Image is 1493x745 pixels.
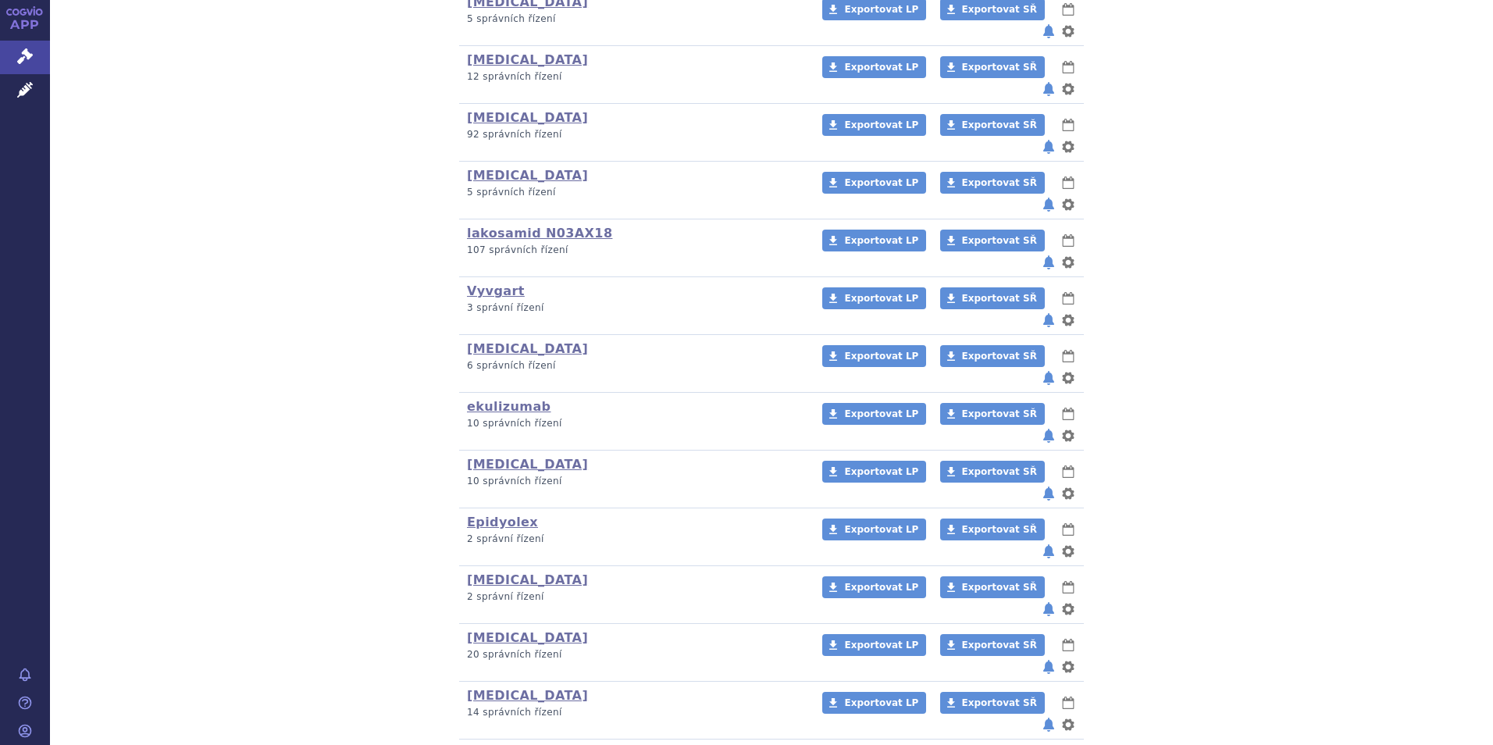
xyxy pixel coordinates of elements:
span: Exportovat LP [844,235,918,246]
span: Exportovat SŘ [962,640,1037,651]
a: Exportovat SŘ [940,287,1045,309]
p: 3 správní řízení [467,301,802,315]
p: 5 správních řízení [467,186,802,199]
button: lhůty [1060,116,1076,134]
button: nastavení [1060,715,1076,734]
button: nastavení [1060,600,1076,618]
a: [MEDICAL_DATA] [467,457,588,472]
a: Exportovat LP [822,692,926,714]
button: nastavení [1060,311,1076,330]
span: Exportovat LP [844,4,918,15]
button: lhůty [1060,58,1076,77]
button: nastavení [1060,542,1076,561]
a: Exportovat SŘ [940,230,1045,251]
span: Exportovat SŘ [962,235,1037,246]
a: Epidyolex [467,515,538,529]
p: 10 správních řízení [467,475,802,488]
span: Exportovat SŘ [962,697,1037,708]
a: [MEDICAL_DATA] [467,341,588,356]
span: Exportovat SŘ [962,177,1037,188]
p: 2 správní řízení [467,590,802,604]
button: notifikace [1041,715,1057,734]
a: [MEDICAL_DATA] [467,168,588,183]
a: lakosamid N03AX18 [467,226,612,241]
p: 20 správních řízení [467,648,802,661]
span: Exportovat SŘ [962,524,1037,535]
a: Exportovat SŘ [940,576,1045,598]
span: Exportovat SŘ [962,119,1037,130]
span: Exportovat LP [844,293,918,304]
a: Exportovat LP [822,461,926,483]
a: Exportovat SŘ [940,172,1045,194]
span: Exportovat SŘ [962,351,1037,362]
span: Exportovat SŘ [962,582,1037,593]
span: Exportovat SŘ [962,466,1037,477]
button: lhůty [1060,636,1076,654]
a: Exportovat SŘ [940,519,1045,540]
span: Exportovat LP [844,466,918,477]
button: notifikace [1041,253,1057,272]
button: lhůty [1060,405,1076,423]
a: Vyvgart [467,283,525,298]
a: Exportovat LP [822,519,926,540]
button: lhůty [1060,462,1076,481]
span: Exportovat LP [844,119,918,130]
a: Exportovat LP [822,576,926,598]
a: Exportovat SŘ [940,56,1045,78]
p: 12 správních řízení [467,70,802,84]
p: 14 správních řízení [467,706,802,719]
span: Exportovat LP [844,697,918,708]
a: [MEDICAL_DATA] [467,688,588,703]
p: 10 správních řízení [467,417,802,430]
button: notifikace [1041,311,1057,330]
p: 92 správních řízení [467,128,802,141]
button: notifikace [1041,195,1057,214]
button: nastavení [1060,484,1076,503]
a: [MEDICAL_DATA] [467,110,588,125]
button: notifikace [1041,137,1057,156]
a: Exportovat SŘ [940,403,1045,425]
button: lhůty [1060,578,1076,597]
button: nastavení [1060,369,1076,387]
a: Exportovat LP [822,634,926,656]
span: Exportovat SŘ [962,293,1037,304]
a: [MEDICAL_DATA] [467,52,588,67]
button: lhůty [1060,347,1076,365]
span: Exportovat LP [844,351,918,362]
span: Exportovat SŘ [962,4,1037,15]
span: Exportovat LP [844,62,918,73]
a: Exportovat LP [822,345,926,367]
button: nastavení [1060,137,1076,156]
span: Exportovat LP [844,640,918,651]
span: Exportovat LP [844,177,918,188]
button: notifikace [1041,369,1057,387]
a: [MEDICAL_DATA] [467,572,588,587]
button: nastavení [1060,80,1076,98]
span: Exportovat SŘ [962,62,1037,73]
a: Exportovat SŘ [940,461,1045,483]
button: notifikace [1041,658,1057,676]
p: 107 správních řízení [467,244,802,257]
button: lhůty [1060,693,1076,712]
button: notifikace [1041,426,1057,445]
a: [MEDICAL_DATA] [467,630,588,645]
a: Exportovat LP [822,114,926,136]
button: lhůty [1060,289,1076,308]
button: notifikace [1041,600,1057,618]
p: 6 správních řízení [467,359,802,372]
button: notifikace [1041,22,1057,41]
a: Exportovat SŘ [940,634,1045,656]
a: ekulizumab [467,399,551,414]
button: notifikace [1041,484,1057,503]
span: Exportovat LP [844,408,918,419]
a: Exportovat SŘ [940,345,1045,367]
button: notifikace [1041,542,1057,561]
a: Exportovat SŘ [940,114,1045,136]
button: lhůty [1060,173,1076,192]
a: Exportovat SŘ [940,692,1045,714]
button: nastavení [1060,22,1076,41]
button: nastavení [1060,426,1076,445]
p: 5 správních řízení [467,12,802,26]
span: Exportovat SŘ [962,408,1037,419]
a: Exportovat LP [822,172,926,194]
